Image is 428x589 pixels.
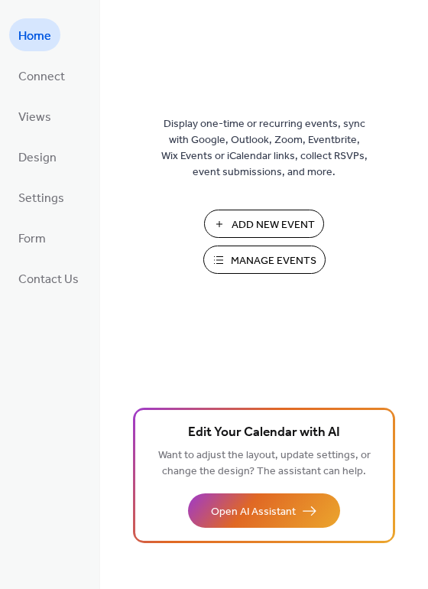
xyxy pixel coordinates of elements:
span: Design [18,146,57,170]
span: Connect [18,65,65,89]
button: Manage Events [203,246,326,274]
span: Manage Events [231,253,316,269]
span: Contact Us [18,268,79,291]
span: Add New Event [232,217,315,233]
a: Design [9,140,66,173]
span: Display one-time or recurring events, sync with Google, Outlook, Zoom, Eventbrite, Wix Events or ... [161,116,368,181]
a: Home [9,18,60,51]
a: Connect [9,59,74,92]
span: Settings [18,187,64,210]
span: Home [18,24,51,48]
span: Want to adjust the layout, update settings, or change the design? The assistant can help. [158,445,371,482]
button: Open AI Assistant [188,493,340,528]
button: Add New Event [204,210,324,238]
a: Contact Us [9,262,88,294]
a: Views [9,99,60,132]
a: Form [9,221,55,254]
a: Settings [9,181,73,213]
span: Views [18,106,51,129]
span: Form [18,227,46,251]
span: Open AI Assistant [211,504,296,520]
span: Edit Your Calendar with AI [188,422,340,444]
